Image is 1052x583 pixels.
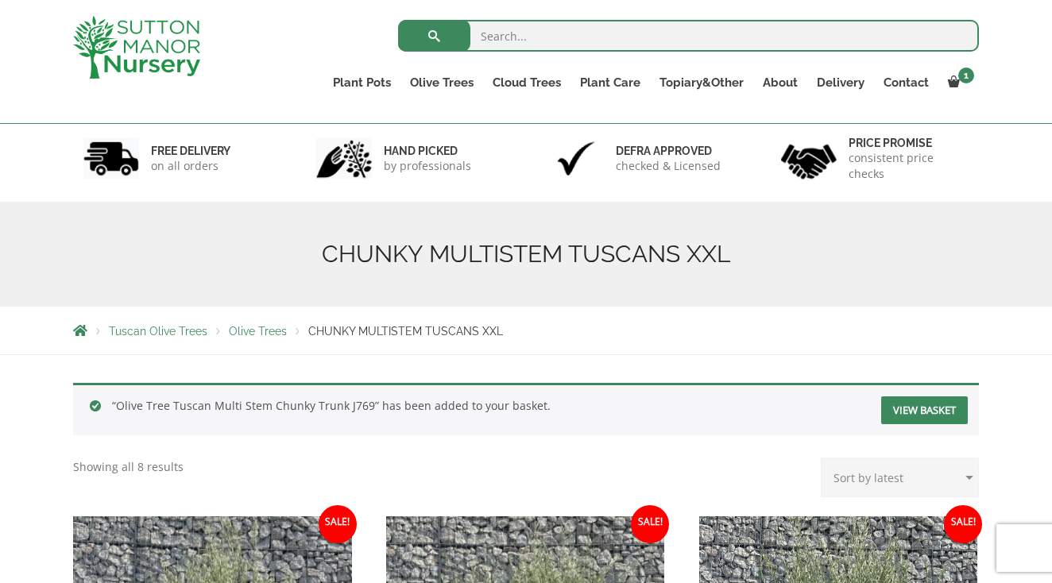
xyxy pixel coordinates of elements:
img: 1.jpg [83,138,139,179]
h6: Price promise [849,136,969,150]
a: Olive Trees [229,325,287,338]
a: Contact [874,71,938,94]
a: Cloud Trees [483,71,570,94]
a: Topiary&Other [650,71,753,94]
a: About [753,71,807,94]
h6: FREE DELIVERY [151,144,230,158]
p: by professionals [384,158,471,174]
div: “Olive Tree Tuscan Multi Stem Chunky Trunk J769” has been added to your basket. [73,383,979,435]
img: 3.jpg [548,138,604,179]
p: consistent price checks [849,150,969,182]
a: Delivery [807,71,874,94]
a: View basket [881,396,968,424]
span: Sale! [319,505,357,543]
span: Sale! [631,505,669,543]
a: Olive Trees [400,71,483,94]
h6: Defra approved [616,144,721,158]
span: 1 [958,68,974,83]
p: on all orders [151,158,230,174]
p: Showing all 8 results [73,458,184,477]
img: 4.jpg [781,134,837,183]
input: Search... [398,20,979,52]
a: 1 [938,71,979,94]
img: 2.jpg [316,138,372,179]
span: Sale! [944,505,982,543]
nav: Breadcrumbs [73,324,979,337]
p: checked & Licensed [616,158,721,174]
h1: CHUNKY MULTISTEM TUSCANS XXL [73,240,979,268]
select: Shop order [821,458,979,497]
span: CHUNKY MULTISTEM TUSCANS XXL [308,325,503,338]
a: Plant Pots [323,71,400,94]
h6: hand picked [384,144,471,158]
a: Plant Care [570,71,650,94]
a: Tuscan Olive Trees [109,325,207,338]
img: logo [73,16,200,79]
